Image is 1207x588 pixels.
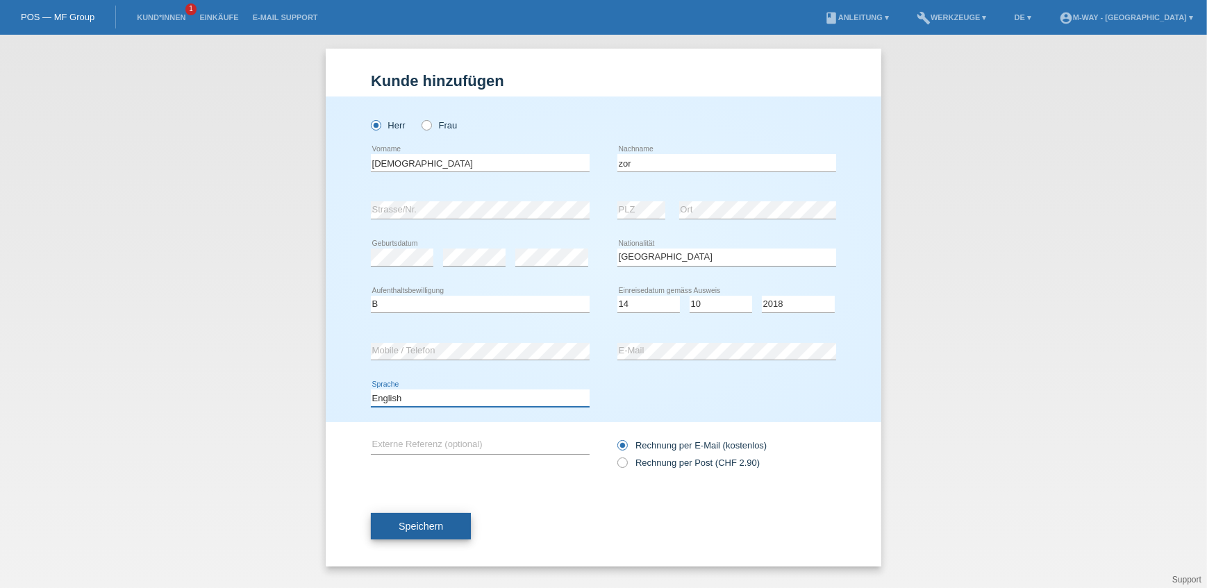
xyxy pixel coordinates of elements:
a: account_circlem-way - [GEOGRAPHIC_DATA] ▾ [1052,13,1200,22]
input: Frau [422,120,431,129]
i: build [917,11,931,25]
a: DE ▾ [1008,13,1038,22]
input: Rechnung per E-Mail (kostenlos) [617,440,626,457]
a: Kund*innen [130,13,192,22]
a: POS — MF Group [21,12,94,22]
h1: Kunde hinzufügen [371,72,836,90]
a: Support [1172,575,1201,585]
input: Rechnung per Post (CHF 2.90) [617,457,626,475]
span: 1 [185,3,197,15]
a: E-Mail Support [246,13,325,22]
input: Herr [371,120,380,129]
label: Frau [422,120,457,131]
i: account_circle [1059,11,1073,25]
i: book [824,11,838,25]
label: Rechnung per Post (CHF 2.90) [617,457,760,468]
a: buildWerkzeuge ▾ [910,13,994,22]
button: Speichern [371,513,471,539]
label: Herr [371,120,406,131]
a: bookAnleitung ▾ [817,13,896,22]
span: Speichern [399,521,443,532]
label: Rechnung per E-Mail (kostenlos) [617,440,767,451]
a: Einkäufe [192,13,245,22]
